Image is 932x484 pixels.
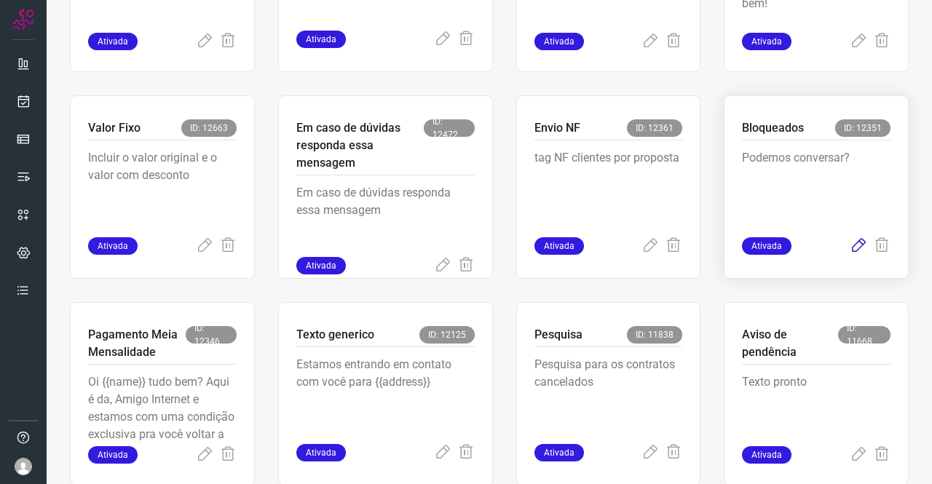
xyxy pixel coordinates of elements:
[534,237,584,255] span: Ativada
[534,326,582,344] p: Pesquisa
[88,119,141,137] p: Valor Fixo
[627,326,682,344] span: ID: 11838
[838,326,890,344] span: ID: 11668
[742,119,804,137] p: Bloqueados
[742,373,890,446] p: Texto pronto
[534,444,584,461] span: Ativada
[88,237,138,255] span: Ativada
[88,326,186,361] p: Pagamento Meia Mensalidade
[15,458,32,475] img: avatar-user-boy.jpg
[742,33,791,50] span: Ativada
[296,119,424,172] p: Em caso de dúvidas responda essa mensagem
[88,373,237,446] p: Oi {{name}} tudo bem? Aqui é da, Amigo Internet e estamos com uma condição exclusiva pra você vol...
[88,149,237,222] p: Incluir o valor original e o valor com desconto
[627,119,682,137] span: ID: 12361
[534,33,584,50] span: Ativada
[534,149,683,222] p: tag NF clientes por proposta
[424,119,475,137] span: ID: 12472
[835,119,890,137] span: ID: 12351
[534,119,580,137] p: Envio NF
[296,257,346,274] span: Ativada
[12,9,34,31] img: Logo
[742,446,791,464] span: Ativada
[296,444,346,461] span: Ativada
[296,326,374,344] p: Texto generico
[88,33,138,50] span: Ativada
[296,356,475,429] p: Estamos entrando em contato com você para {{address}}
[742,149,890,222] p: Podemos conversar?
[534,356,683,429] p: Pesquisa para os contratos cancelados
[742,326,837,361] p: Aviso de pendência
[296,184,475,257] p: Em caso de dúvidas responda essa mensagem
[742,237,791,255] span: Ativada
[186,326,237,344] span: ID: 12346
[296,31,346,48] span: Ativada
[419,326,475,344] span: ID: 12125
[88,446,138,464] span: Ativada
[181,119,237,137] span: ID: 12663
